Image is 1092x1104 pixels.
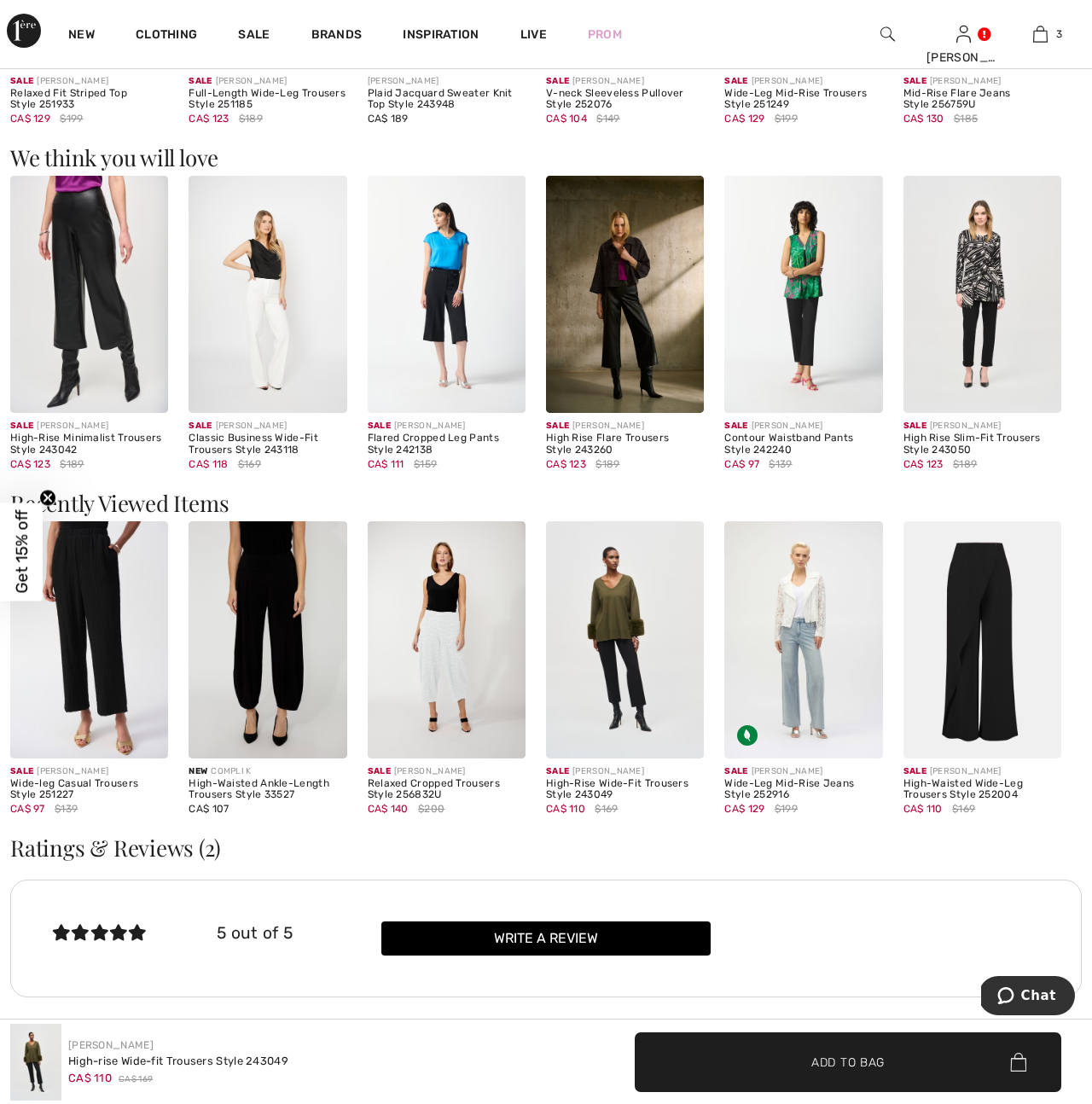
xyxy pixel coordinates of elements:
[10,837,1082,859] h3: Ratings & Reviews (2)
[635,1032,1061,1092] button: Add to Bag
[368,176,526,413] a: Flared Cropped Leg Pants Style 242138
[68,1039,154,1051] a: [PERSON_NAME]
[546,803,585,815] span: CA$ 110
[381,921,711,956] button: Write a review
[1056,26,1062,42] span: 3
[189,458,228,470] span: CA$ 118
[55,801,78,816] span: $139
[546,113,587,125] span: CA$ 104
[368,88,526,112] div: Plaid Jacquard Sweater Knit Top Style 243948
[10,147,1082,169] h3: We think you will love
[1033,24,1048,44] img: My Bag
[903,420,1061,433] div: [PERSON_NAME]
[10,75,168,88] div: [PERSON_NAME]
[189,113,229,125] span: CA$ 123
[926,49,1002,67] div: [PERSON_NAME]
[10,766,33,776] span: Sale
[189,421,212,431] span: Sale
[10,492,1082,514] h3: Recently Viewed Items
[546,765,704,778] div: [PERSON_NAME]
[368,458,404,470] span: CA$ 111
[546,176,704,413] img: High Rise Flare Trousers Style 243260
[136,27,197,45] a: Clothing
[724,420,882,433] div: [PERSON_NAME]
[368,803,409,815] span: CA$ 140
[68,1072,112,1084] span: CA$ 110
[724,765,882,778] div: [PERSON_NAME]
[903,803,943,815] span: CA$ 110
[724,458,759,470] span: CA$ 97
[596,111,619,126] span: $149
[724,521,882,758] img: Wide-Leg Mid-Rise Jeans Style 252916
[60,456,84,472] span: $189
[546,76,569,86] span: Sale
[769,456,792,472] span: $139
[311,27,363,45] a: Brands
[903,521,1061,758] a: High-Waisted Wide-Leg Trousers Style 252004
[903,75,1061,88] div: [PERSON_NAME]
[189,88,346,112] div: Full-Length Wide-Leg Trousers Style 251185
[60,111,83,126] span: $199
[724,433,882,456] div: Contour Waistband Pants Style 242240
[724,113,764,125] span: CA$ 129
[724,766,747,776] span: Sale
[368,521,526,758] img: Relaxed Cropped Trousers Style 256832U
[238,456,261,472] span: $169
[403,27,479,45] span: Inspiration
[368,766,391,776] span: Sale
[368,420,526,433] div: [PERSON_NAME]
[10,778,168,802] div: Wide-leg Casual Trousers Style 251227
[10,521,168,758] img: Wide-leg Casual Trousers Style 251227
[368,778,526,802] div: Relaxed Cropped Trousers Style 256832U
[189,176,346,413] img: Classic Business Wide-Fit Trousers Style 243118
[189,433,346,456] div: Classic Business Wide-Fit Trousers Style 243118
[368,113,409,125] span: CA$ 189
[10,76,33,86] span: Sale
[811,1053,885,1071] span: Add to Bag
[956,26,971,42] a: Sign In
[7,14,41,48] img: 1ère Avenue
[10,88,168,112] div: Relaxed Fit Striped Top Style 251933
[546,458,586,470] span: CA$ 123
[981,976,1075,1019] iframe: Opens a widget where you can chat to one of our agents
[189,75,346,88] div: [PERSON_NAME]
[954,111,978,126] span: $185
[189,521,346,758] a: High-Waisted Ankle-Length Trousers Style 33527
[775,801,798,816] span: $199
[724,803,764,815] span: CA$ 129
[189,803,229,815] span: CA$ 107
[10,113,50,125] span: CA$ 129
[546,433,704,456] div: High Rise Flare Trousers Style 243260
[418,801,444,816] span: $200
[903,458,944,470] span: CA$ 123
[10,765,168,778] div: [PERSON_NAME]
[724,176,882,413] img: Contour Waistband Pants Style 242240
[952,801,975,816] span: $169
[724,75,882,88] div: [PERSON_NAME]
[189,76,212,86] span: Sale
[68,1053,288,1070] div: High-rise Wide-fit Trousers Style 243049
[903,766,926,776] span: Sale
[368,75,526,88] div: [PERSON_NAME]
[10,421,33,431] span: Sale
[588,26,622,44] a: Prom
[238,27,270,45] a: Sale
[737,725,758,746] img: Sustainable Fabric
[368,433,526,456] div: Flared Cropped Leg Pants Style 242138
[546,88,704,112] div: V-neck Sleeveless Pullover Style 252076
[724,88,882,112] div: Wide-Leg Mid-Rise Trousers Style 251249
[368,421,391,431] span: Sale
[239,111,263,126] span: $189
[880,24,895,44] img: search the website
[724,778,882,802] div: Wide-Leg Mid-Rise Jeans Style 252916
[903,113,944,125] span: CA$ 130
[10,176,168,413] a: High-Rise Minimalist Trousers Style 243042
[956,24,971,44] img: My Info
[368,765,526,778] div: [PERSON_NAME]
[39,490,56,507] button: Close teaser
[217,921,381,946] div: 5 out of 5
[903,88,1061,112] div: Mid-Rise Flare Jeans Style 256759U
